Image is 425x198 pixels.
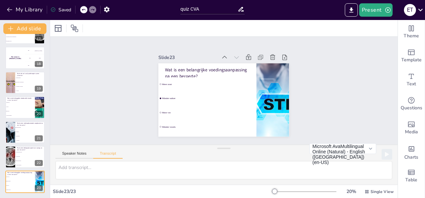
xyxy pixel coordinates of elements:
[35,185,43,191] div: 23
[16,140,44,141] span: Allergieën
[401,56,422,64] span: Template
[17,122,43,126] p: Wat is een veelvoorkomende complicatie na een beroerte?
[382,149,392,160] button: Play
[359,3,393,17] button: Present
[70,24,79,32] span: Position
[162,97,255,100] span: Minder suiker
[16,131,44,132] span: Diabetes
[5,171,45,193] div: 23
[35,86,43,92] div: 19
[404,3,416,17] button: E t
[6,36,34,37] span: Plotselinge visuele veranderingen
[16,77,44,78] span: Pijnbestrijding
[16,127,44,128] span: Longontsteking
[5,4,45,15] button: My Library
[345,3,358,17] button: Export to PowerPoint
[5,146,45,168] div: https://cdn.sendsteps.com/images/logo/sendsteps_logo_white.pnghttps://cdn.sendsteps.com/images/lo...
[343,188,359,195] div: 20 %
[5,56,25,59] h4: The winner is [PERSON_NAME]
[5,47,45,69] div: https://cdn.sendsteps.com/images/logo/sendsteps_logo_white.pnghttps://cdn.sendsteps.com/images/lo...
[17,73,43,76] p: Wat is de rol van fysiotherapie na een beroerte?
[6,115,34,116] span: Onverschilligheid
[25,62,45,69] div: 300
[407,80,416,88] span: Text
[371,189,394,194] span: Single View
[398,92,425,116] div: Get real-time input from your audience
[39,57,40,58] div: Jaap
[7,172,33,176] p: Wat is een belangrijke voedingsaanpassing na een beroerte?
[53,188,272,195] div: Slide 23 / 23
[398,164,425,188] div: Add a table
[5,96,45,118] div: https://cdn.sendsteps.com/images/logo/sendsteps_logo_white.pnghttps://cdn.sendsteps.com/images/lo...
[16,165,44,165] span: Sociale interactie
[55,151,93,159] button: Speaker Notes
[35,135,43,141] div: 21
[6,102,34,103] span: Blijdschap
[5,121,45,143] div: https://cdn.sendsteps.com/images/logo/sendsteps_logo_white.pnghttps://cdn.sendsteps.com/images/lo...
[7,97,33,101] p: Wat is een belangrijke emotionele reactie na een beroerte?
[35,61,43,67] div: 18
[162,111,255,114] span: Meer vet
[309,143,376,154] button: Microsoft AvaMultilingual Online (Natural) - English ([GEOGRAPHIC_DATA]) (en-US)
[35,111,43,117] div: 20
[162,83,255,86] span: Meer zout
[16,90,44,91] span: Voeding
[404,32,419,40] span: Theme
[180,4,238,14] input: Insert title
[35,36,43,42] div: 17
[398,116,425,140] div: Add images, graphics, shapes or video
[401,104,422,112] span: Questions
[6,181,34,182] span: Minder suiker
[398,44,425,68] div: Add ready made slides
[398,20,425,44] div: Change the overall theme
[35,160,43,166] div: 22
[16,156,44,157] span: Gezond eten
[3,23,46,34] button: Add slide
[165,67,250,79] p: Wat is een belangrijke voedingsaanpassing na een beroerte?
[162,125,255,128] span: Minder vezels
[404,4,416,16] div: E t
[53,23,63,34] div: Layout
[5,72,45,94] div: https://cdn.sendsteps.com/images/logo/sendsteps_logo_white.pnghttps://cdn.sendsteps.com/images/lo...
[404,154,418,161] span: Charts
[25,47,45,54] div: 100
[405,128,418,136] span: Media
[50,7,71,13] div: Saved
[405,176,417,184] span: Table
[16,86,44,87] span: Genezing van wonden
[398,140,425,164] div: Add charts and graphs
[6,177,34,177] span: Meer zout
[16,152,44,153] span: Regelmatig sporten
[25,54,45,62] div: 200
[398,68,425,92] div: Add text boxes
[158,54,217,61] div: Slide 23
[17,147,43,151] p: Wat is een belangrijk aspect van nazorg na een beroerte?
[93,151,123,159] button: Transcript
